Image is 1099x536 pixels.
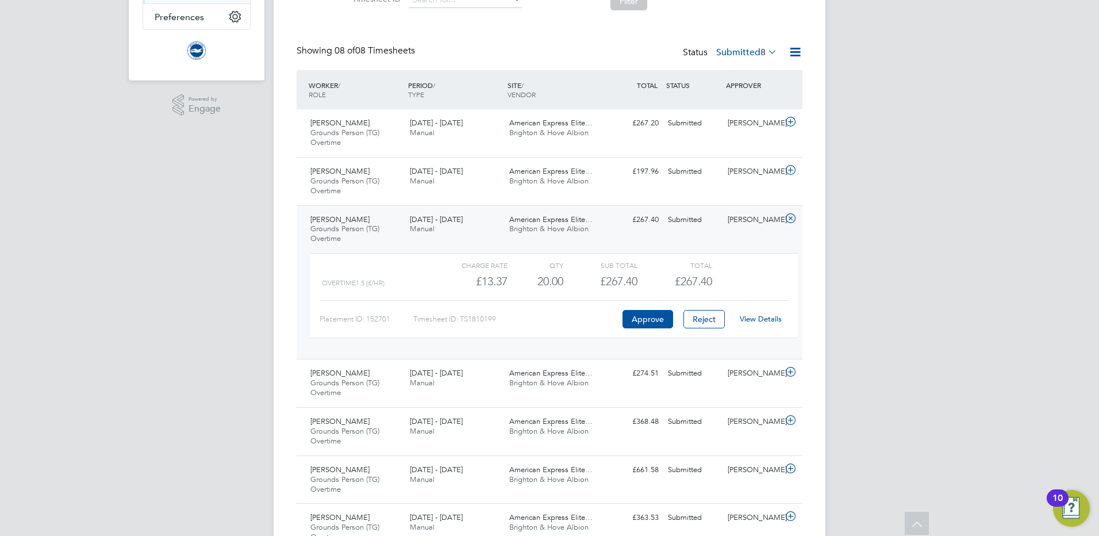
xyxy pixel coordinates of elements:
[1053,490,1090,527] button: Open Resource Center, 10 new notifications
[663,461,723,480] div: Submitted
[172,94,221,116] a: Powered byEngage
[637,81,658,90] span: TOTAL
[310,224,379,243] span: Grounds Person (TG) Overtime
[410,426,435,436] span: Manual
[663,412,723,431] div: Submitted
[410,176,435,186] span: Manual
[433,272,508,291] div: £13.37
[723,461,783,480] div: [PERSON_NAME]
[683,310,725,328] button: Reject
[622,310,673,328] button: Approve
[310,166,370,176] span: [PERSON_NAME]
[509,224,589,233] span: Brighton & Hove Albion
[663,114,723,133] div: Submitted
[322,279,385,287] span: OVERTIME1.5 (£/HR)
[310,426,379,446] span: Grounds Person (TG) Overtime
[410,378,435,388] span: Manual
[675,274,712,288] span: £267.40
[563,258,637,272] div: Sub Total
[310,128,379,147] span: Grounds Person (TG) Overtime
[723,75,783,95] div: APPROVER
[663,210,723,229] div: Submitted
[509,378,589,388] span: Brighton & Hove Albion
[663,364,723,383] div: Submitted
[740,314,782,324] a: View Details
[410,465,463,474] span: [DATE] - [DATE]
[433,81,435,90] span: /
[306,75,405,105] div: WORKER
[405,75,505,105] div: PERIOD
[410,215,463,224] span: [DATE] - [DATE]
[310,215,370,224] span: [PERSON_NAME]
[508,272,563,291] div: 20.00
[604,114,663,133] div: £267.20
[723,114,783,133] div: [PERSON_NAME]
[338,81,340,90] span: /
[297,45,417,57] div: Showing
[509,426,589,436] span: Brighton & Hove Albion
[604,364,663,383] div: £274.51
[310,368,370,378] span: [PERSON_NAME]
[604,210,663,229] div: £267.40
[143,4,250,29] button: Preferences
[683,45,779,61] div: Status
[509,522,589,532] span: Brighton & Hove Albion
[410,416,463,426] span: [DATE] - [DATE]
[663,75,723,95] div: STATUS
[509,474,589,484] span: Brighton & Hove Albion
[663,508,723,527] div: Submitted
[410,224,435,233] span: Manual
[408,90,424,99] span: TYPE
[410,512,463,522] span: [DATE] - [DATE]
[335,45,415,56] span: 08 Timesheets
[521,81,524,90] span: /
[505,75,604,105] div: SITE
[723,162,783,181] div: [PERSON_NAME]
[509,128,589,137] span: Brighton & Hove Albion
[604,461,663,480] div: £661.58
[723,412,783,431] div: [PERSON_NAME]
[310,378,379,397] span: Grounds Person (TG) Overtime
[509,166,593,176] span: American Express Elite…
[309,90,326,99] span: ROLE
[413,310,620,328] div: Timesheet ID: TS1810199
[410,118,463,128] span: [DATE] - [DATE]
[189,94,221,104] span: Powered by
[320,310,413,328] div: Placement ID: 152701
[509,465,593,474] span: American Express Elite…
[604,412,663,431] div: £368.48
[637,258,712,272] div: Total
[410,474,435,484] span: Manual
[410,128,435,137] span: Manual
[410,166,463,176] span: [DATE] - [DATE]
[723,364,783,383] div: [PERSON_NAME]
[604,508,663,527] div: £363.53
[508,90,536,99] span: VENDOR
[663,162,723,181] div: Submitted
[760,47,766,58] span: 8
[410,522,435,532] span: Manual
[509,512,593,522] span: American Express Elite…
[723,210,783,229] div: [PERSON_NAME]
[310,416,370,426] span: [PERSON_NAME]
[1052,498,1063,513] div: 10
[563,272,637,291] div: £267.40
[723,508,783,527] div: [PERSON_NAME]
[335,45,355,56] span: 08 of
[509,416,593,426] span: American Express Elite…
[509,118,593,128] span: American Express Elite…
[716,47,777,58] label: Submitted
[310,512,370,522] span: [PERSON_NAME]
[143,41,251,60] a: Go to home page
[508,258,563,272] div: QTY
[509,215,593,224] span: American Express Elite…
[433,258,508,272] div: Charge rate
[189,104,221,114] span: Engage
[410,368,463,378] span: [DATE] - [DATE]
[310,465,370,474] span: [PERSON_NAME]
[509,176,589,186] span: Brighton & Hove Albion
[604,162,663,181] div: £197.96
[310,474,379,494] span: Grounds Person (TG) Overtime
[310,118,370,128] span: [PERSON_NAME]
[310,176,379,196] span: Grounds Person (TG) Overtime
